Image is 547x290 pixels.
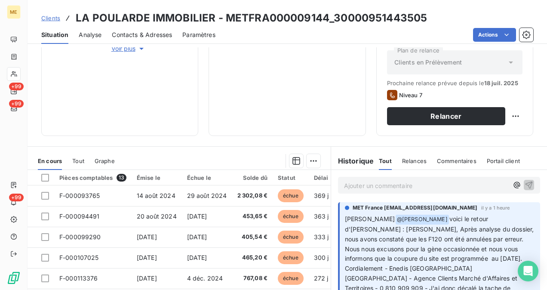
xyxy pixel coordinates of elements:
[7,84,20,98] a: +99
[137,174,177,181] div: Émise le
[7,102,20,115] a: +99
[187,192,227,199] span: 29 août 2024
[399,92,422,99] span: Niveau 7
[278,272,304,285] span: échue
[59,213,100,220] span: F-000094491
[69,44,187,53] button: Voir plus
[111,44,146,53] span: Voir plus
[76,10,427,26] h3: LA POULARDE IMMOBILIER - METFRA000009144_30000951443505
[314,233,329,241] span: 333 j
[237,191,268,200] span: 2 302,08 €
[394,58,462,67] span: Clients en Prélèvement
[59,192,100,199] span: F-000093765
[59,233,101,241] span: F-000099290
[353,204,478,212] span: MET France [EMAIL_ADDRESS][DOMAIN_NAME]
[41,31,68,39] span: Situation
[59,275,98,282] span: F-000113376
[237,233,268,241] span: 405,54 €
[237,274,268,283] span: 767,08 €
[387,80,522,86] span: Prochaine relance prévue depuis le
[137,213,177,220] span: 20 août 2024
[473,28,516,42] button: Actions
[137,192,175,199] span: 14 août 2024
[481,205,510,210] span: il y a 1 heure
[314,174,337,181] div: Délai
[9,100,24,108] span: +99
[117,174,126,182] span: 13
[314,275,329,282] span: 272 j
[484,80,518,86] span: 18 juil. 2025
[314,192,329,199] span: 369 j
[518,261,538,281] div: Open Intercom Messenger
[7,5,21,19] div: ME
[278,189,304,202] span: échue
[182,31,215,39] span: Paramètres
[9,83,24,90] span: +99
[187,275,223,282] span: 4 déc. 2024
[9,194,24,201] span: +99
[137,275,157,282] span: [DATE]
[7,271,21,285] img: Logo LeanPay
[437,157,476,164] span: Commentaires
[187,254,207,261] span: [DATE]
[187,174,227,181] div: Échue le
[314,213,329,220] span: 363 j
[41,15,60,22] span: Clients
[387,107,505,125] button: Relancer
[38,157,62,164] span: En cours
[112,31,172,39] span: Contacts & Adresses
[278,251,304,264] span: échue
[237,174,268,181] div: Solde dû
[187,213,207,220] span: [DATE]
[487,157,520,164] span: Portail client
[402,157,427,164] span: Relances
[314,254,329,261] span: 300 j
[331,156,374,166] h6: Historique
[379,157,392,164] span: Tout
[345,215,395,222] span: [PERSON_NAME]
[237,253,268,262] span: 465,20 €
[59,174,126,182] div: Pièces comptables
[95,157,115,164] span: Graphe
[278,210,304,223] span: échue
[278,231,304,244] span: échue
[137,254,157,261] span: [DATE]
[59,254,99,261] span: F-000107025
[396,215,449,225] span: @ [PERSON_NAME]
[41,14,60,22] a: Clients
[137,233,157,241] span: [DATE]
[237,212,268,221] span: 453,65 €
[278,174,304,181] div: Statut
[72,157,84,164] span: Tout
[79,31,101,39] span: Analyse
[187,233,207,241] span: [DATE]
